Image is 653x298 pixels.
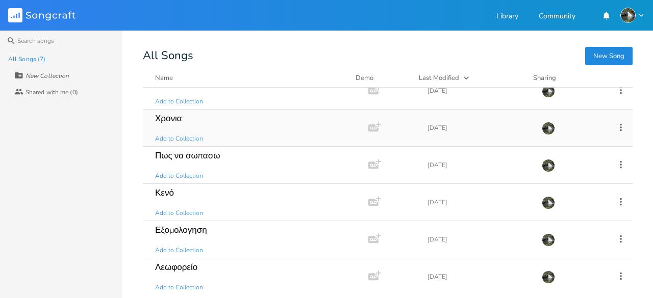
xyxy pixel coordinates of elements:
div: Εξομολογηση [155,226,207,234]
div: Demo [356,73,407,83]
div: Κενό [155,188,174,197]
span: Add to Collection [155,246,203,255]
img: Themistoklis Christou [542,270,555,284]
div: Λεωφορείο [155,263,197,272]
img: Themistoklis Christou [542,85,555,98]
a: Library [496,13,518,21]
div: Shared with me (0) [26,89,78,95]
div: [DATE] [428,125,530,131]
div: Πως να σωπασω [155,151,220,160]
button: New Song [585,47,633,65]
div: [DATE] [428,162,530,168]
div: All Songs (7) [8,56,45,62]
div: Name [155,73,173,83]
div: [DATE] [428,88,530,94]
div: Sharing [533,73,594,83]
div: Χρονια [155,114,182,123]
img: Themistoklis Christou [542,159,555,172]
button: Last Modified [419,73,521,83]
span: Add to Collection [155,134,203,143]
div: [DATE] [428,274,530,280]
div: New Collection [26,73,69,79]
span: Add to Collection [155,209,203,218]
img: Themistoklis Christou [542,196,555,209]
span: Add to Collection [155,172,203,180]
a: Community [539,13,575,21]
div: Last Modified [419,73,459,83]
div: [DATE] [428,199,530,205]
div: [DATE] [428,236,530,242]
img: Themistoklis Christou [620,8,636,23]
img: Themistoklis Christou [542,233,555,247]
div: All Songs [143,51,633,61]
img: Themistoklis Christou [542,122,555,135]
span: Add to Collection [155,283,203,292]
span: Add to Collection [155,97,203,106]
button: Name [155,73,343,83]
